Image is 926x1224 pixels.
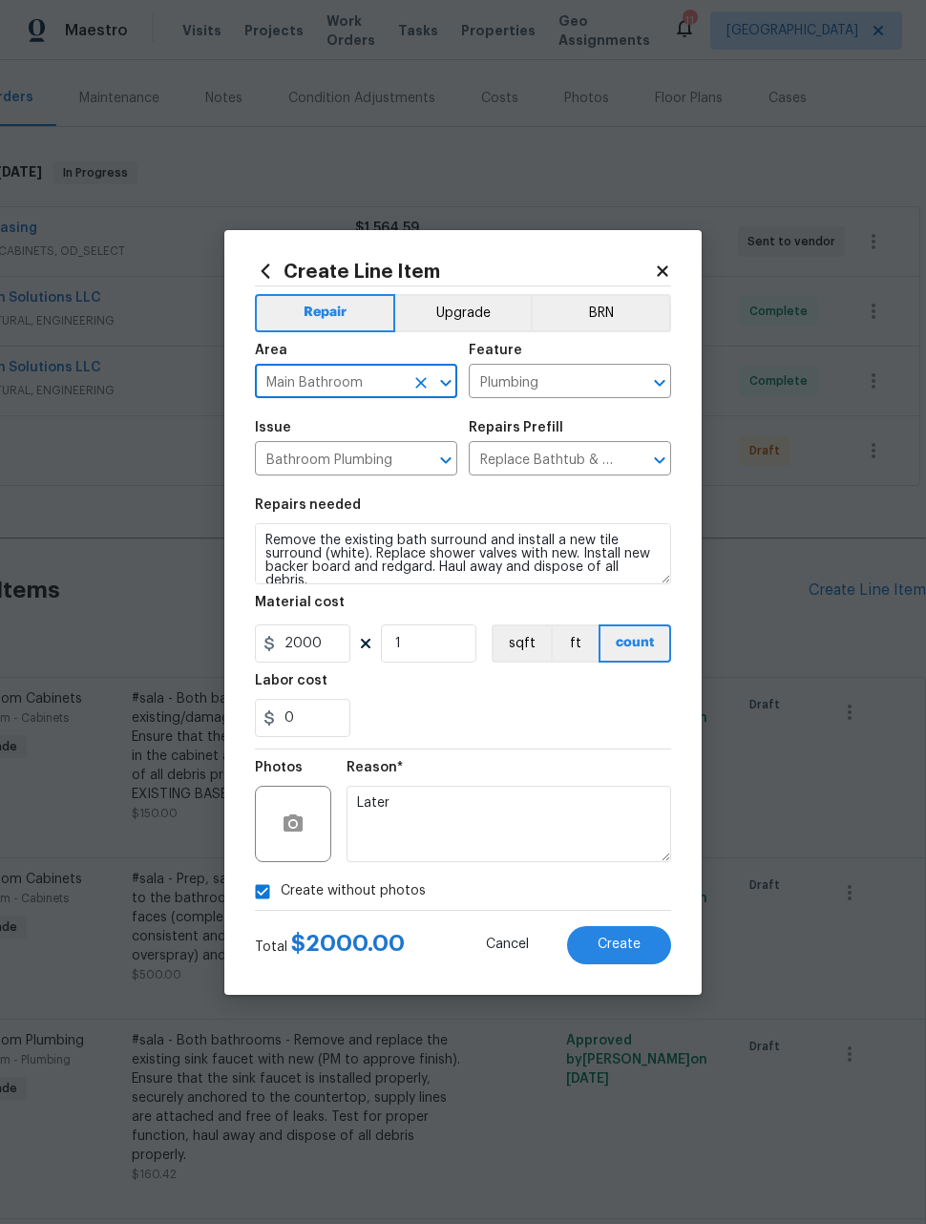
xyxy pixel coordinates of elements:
[646,447,673,474] button: Open
[255,523,671,584] textarea: Remove the existing bath surround and install a new tile surround (white). Replace shower valves ...
[255,596,345,609] h5: Material cost
[255,761,303,774] h5: Photos
[599,624,671,663] button: count
[486,938,529,952] span: Cancel
[551,624,599,663] button: ft
[255,294,395,332] button: Repair
[347,786,671,862] textarea: Later
[598,938,641,952] span: Create
[255,421,291,434] h5: Issue
[395,294,532,332] button: Upgrade
[646,369,673,396] button: Open
[255,498,361,512] h5: Repairs needed
[255,344,287,357] h5: Area
[408,369,434,396] button: Clear
[432,369,459,396] button: Open
[281,881,426,901] span: Create without photos
[255,261,654,282] h2: Create Line Item
[255,674,327,687] h5: Labor cost
[347,761,403,774] h5: Reason*
[455,926,559,964] button: Cancel
[492,624,551,663] button: sqft
[469,421,563,434] h5: Repairs Prefill
[531,294,671,332] button: BRN
[291,932,405,955] span: $ 2000.00
[469,344,522,357] h5: Feature
[255,934,405,957] div: Total
[567,926,671,964] button: Create
[432,447,459,474] button: Open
